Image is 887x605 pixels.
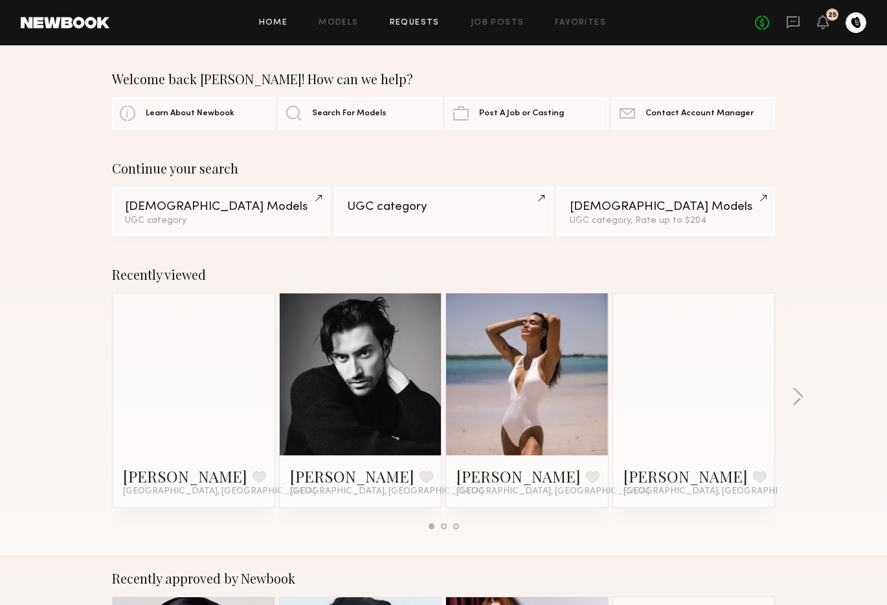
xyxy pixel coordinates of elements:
div: Welcome back [PERSON_NAME]! How can we help? [112,71,775,87]
a: [PERSON_NAME] [290,466,414,486]
span: Post A Job or Casting [479,109,564,118]
a: Search For Models [278,97,442,130]
div: UGC category, Rate up to $204 [570,216,762,225]
a: Requests [390,19,440,27]
span: [GEOGRAPHIC_DATA], [GEOGRAPHIC_DATA] [123,486,316,497]
div: Recently viewed [112,267,775,282]
div: [DEMOGRAPHIC_DATA] Models [570,201,762,213]
a: [DEMOGRAPHIC_DATA] ModelsUGC category, Rate up to $204 [557,187,775,236]
a: UGC category [334,187,552,236]
span: Learn About Newbook [146,109,234,118]
a: Favorites [555,19,606,27]
span: Search For Models [312,109,387,118]
a: Job Posts [471,19,524,27]
div: UGC category [125,216,317,225]
div: [DEMOGRAPHIC_DATA] Models [125,201,317,213]
div: UGC category [347,201,539,213]
span: [GEOGRAPHIC_DATA], [GEOGRAPHIC_DATA] [623,486,816,497]
div: 25 [828,12,836,19]
a: Home [259,19,288,27]
a: [PERSON_NAME] [456,466,581,486]
a: Learn About Newbook [112,97,275,130]
a: Models [319,19,358,27]
span: [GEOGRAPHIC_DATA], [GEOGRAPHIC_DATA] [290,486,483,497]
a: [DEMOGRAPHIC_DATA] ModelsUGC category [112,187,330,236]
span: [GEOGRAPHIC_DATA], [GEOGRAPHIC_DATA] [456,486,649,497]
div: Continue your search [112,161,775,176]
a: [PERSON_NAME] [623,466,748,486]
div: Recently approved by Newbook [112,571,775,586]
a: Post A Job or Casting [445,97,609,130]
span: Contact Account Manager [646,109,754,118]
a: Contact Account Manager [612,97,775,130]
a: [PERSON_NAME] [123,466,247,486]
